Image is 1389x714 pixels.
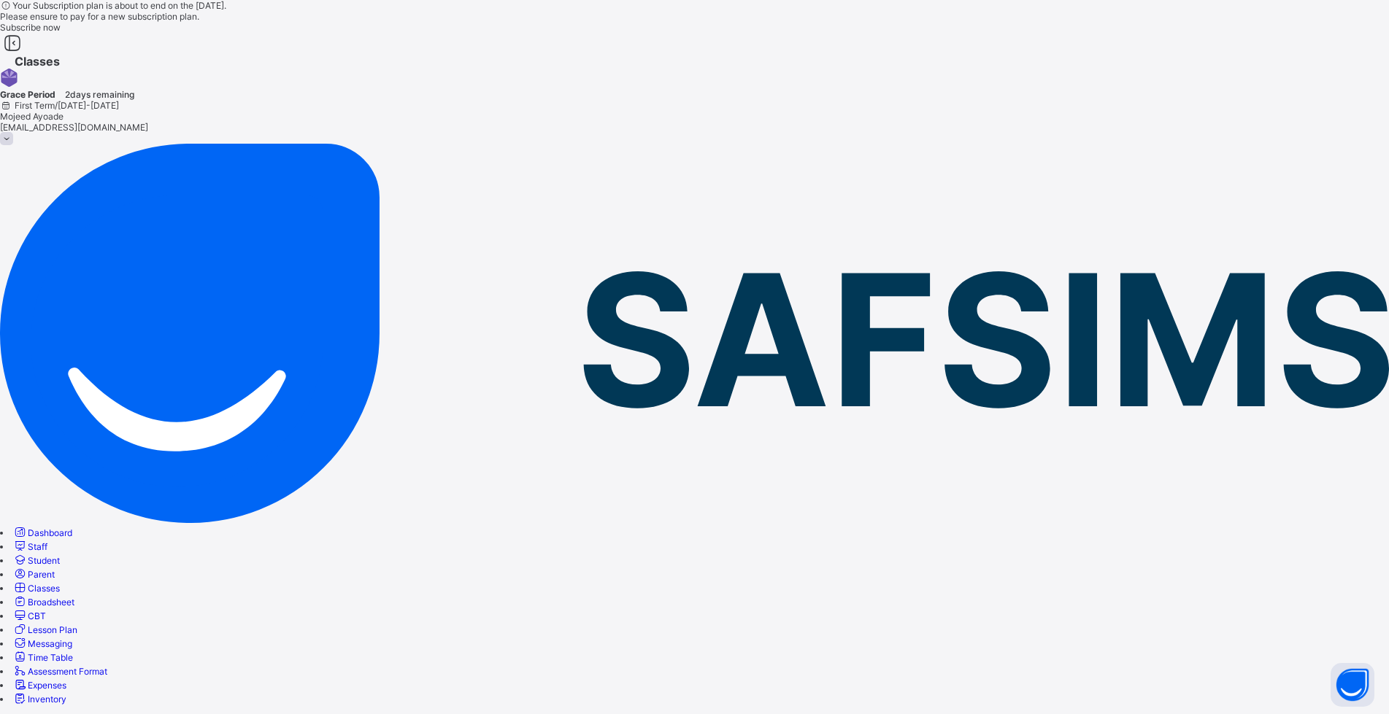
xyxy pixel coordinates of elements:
span: Time Table [28,652,73,663]
a: Parent [12,569,55,580]
span: CBT [28,610,46,621]
a: Inventory [12,694,66,705]
a: Expenses [12,680,66,691]
span: Parent [28,569,55,580]
button: Open asap [1331,663,1374,707]
a: Classes [12,583,60,594]
span: 2 days remaining [65,89,134,100]
a: Assessment Format [12,666,107,677]
span: Assessment Format [28,666,107,677]
span: Classes [15,54,60,69]
a: Dashboard [12,527,72,538]
a: Messaging [12,638,72,649]
a: Broadsheet [12,597,74,608]
span: Staff [28,541,47,552]
a: Staff [12,541,47,552]
a: Time Table [12,652,73,663]
span: Lesson Plan [28,624,77,635]
a: Lesson Plan [12,624,77,635]
span: Dashboard [28,527,72,538]
span: Messaging [28,638,72,649]
span: Expenses [28,680,66,691]
a: CBT [12,610,46,621]
span: Student [28,555,60,566]
a: Student [12,555,60,566]
span: Inventory [28,694,66,705]
span: Classes [28,583,60,594]
span: Broadsheet [28,597,74,608]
